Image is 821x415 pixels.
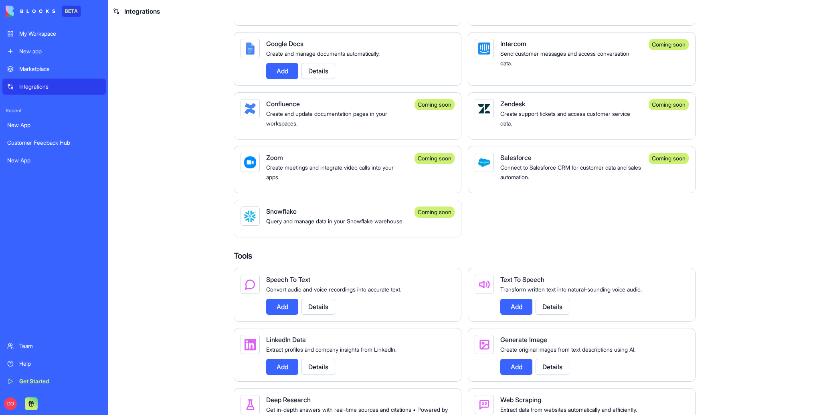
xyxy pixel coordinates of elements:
[301,63,335,79] button: Details
[415,153,455,164] div: Coming soon
[301,359,335,375] button: Details
[301,299,335,315] button: Details
[19,65,101,73] div: Marketplace
[2,373,106,389] a: Get Started
[19,30,101,38] div: My Workspace
[19,47,101,55] div: New app
[4,397,17,410] span: DO
[500,336,547,344] span: Generate Image
[500,346,635,353] span: Create original images from text descriptions using AI.
[266,218,404,225] span: Query and manage data in your Snowflake warehouse.
[2,79,106,95] a: Integrations
[266,100,300,108] span: Confluence
[234,250,696,261] h4: Tools
[7,139,101,147] div: Customer Feedback Hub
[19,377,101,385] div: Get Started
[266,207,297,215] span: Snowflake
[2,135,106,151] a: Customer Feedback Hub
[7,121,101,129] div: New App
[500,100,525,108] span: Zendesk
[500,359,532,375] button: Add
[2,43,106,59] a: New app
[2,117,106,133] a: New App
[2,152,106,168] a: New App
[500,164,641,180] span: Connect to Salesforce CRM for customer data and sales automation.
[415,99,455,110] div: Coming soon
[2,61,106,77] a: Marketplace
[266,50,380,57] span: Create and manage documents automatically.
[19,360,101,368] div: Help
[266,346,396,353] span: Extract profiles and company insights from LinkedIn.
[500,50,629,67] span: Send customer messages and access conversation data.
[536,359,569,375] button: Details
[124,6,160,16] span: Integrations
[500,275,544,283] span: Text To Speech
[2,26,106,42] a: My Workspace
[536,299,569,315] button: Details
[500,406,637,413] span: Extract data from websites automatically and efficiently.
[649,153,689,164] div: Coming soon
[6,6,81,17] a: BETA
[266,110,387,127] span: Create and update documentation pages in your workspaces.
[500,299,532,315] button: Add
[266,396,311,404] span: Deep Research
[266,359,298,375] button: Add
[500,110,630,127] span: Create support tickets and access customer service data.
[500,286,642,293] span: Transform written text into natural-sounding voice audio.
[2,338,106,354] a: Team
[2,107,106,114] span: Recent
[19,342,101,350] div: Team
[649,39,689,50] div: Coming soon
[7,156,101,164] div: New App
[6,6,55,17] img: logo
[266,40,303,48] span: Google Docs
[266,336,306,344] span: LinkedIn Data
[266,154,283,162] span: Zoom
[500,396,541,404] span: Web Scraping
[649,99,689,110] div: Coming soon
[62,6,81,17] div: BETA
[266,275,310,283] span: Speech To Text
[266,286,401,293] span: Convert audio and voice recordings into accurate text.
[500,154,532,162] span: Salesforce
[500,40,526,48] span: Intercom
[266,299,298,315] button: Add
[2,356,106,372] a: Help
[19,83,101,91] div: Integrations
[415,206,455,218] div: Coming soon
[266,164,394,180] span: Create meetings and integrate video calls into your apps.
[266,63,298,79] button: Add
